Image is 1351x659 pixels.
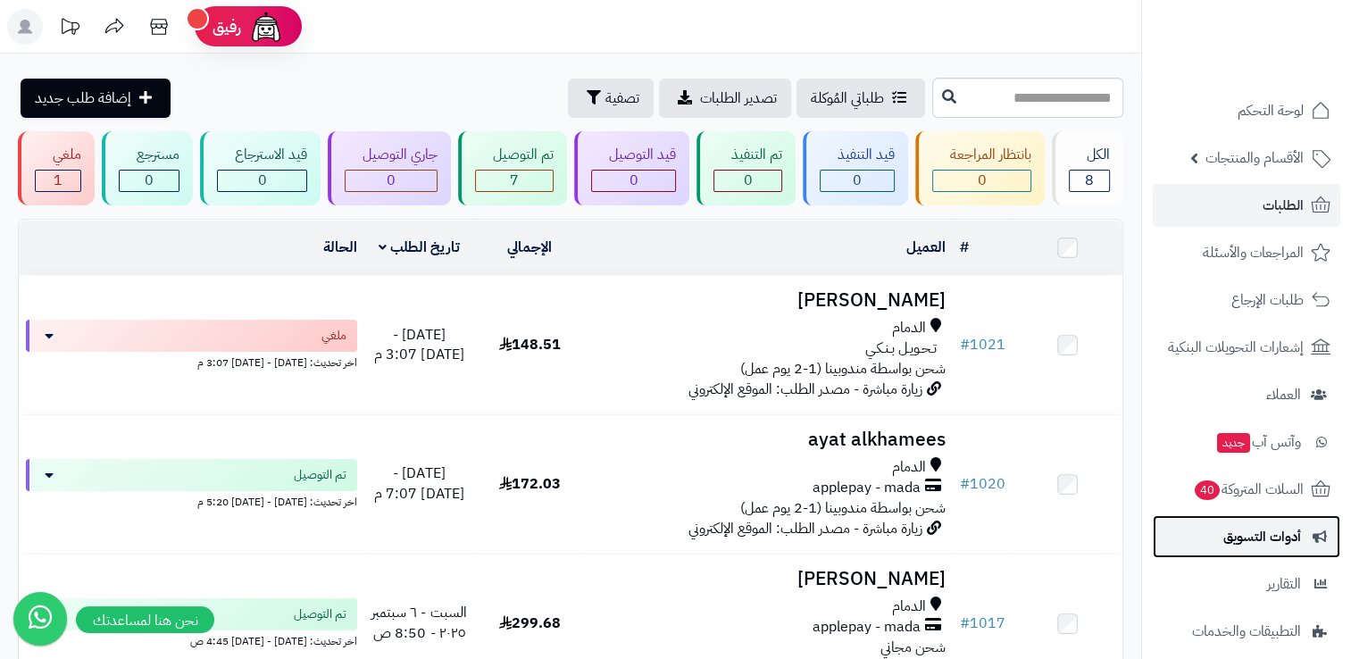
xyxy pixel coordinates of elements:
[476,171,553,191] div: 7
[1153,279,1340,321] a: طلبات الإرجاع
[1168,335,1304,360] span: إشعارات التحويلات البنكية
[499,473,561,495] span: 172.03
[978,170,987,191] span: 0
[592,290,946,311] h3: [PERSON_NAME]
[571,131,693,205] a: قيد التوصيل 0
[821,171,894,191] div: 0
[1193,477,1304,502] span: السلات المتروكة
[119,145,179,165] div: مسترجع
[739,497,945,519] span: شحن بواسطة مندوبينا (1-2 يوم عمل)
[713,145,782,165] div: تم التنفيذ
[1153,563,1340,605] a: التقارير
[1267,571,1301,596] span: التقارير
[1203,240,1304,265] span: المراجعات والأسئلة
[374,324,463,366] span: [DATE] - [DATE] 3:07 م
[258,170,267,191] span: 0
[592,569,946,589] h3: [PERSON_NAME]
[374,463,463,505] span: [DATE] - [DATE] 7:07 م
[933,171,1030,191] div: 0
[294,466,346,484] span: تم التوصيل
[36,171,80,191] div: 1
[1153,515,1340,558] a: أدوات التسويق
[1048,131,1127,205] a: الكل8
[592,171,675,191] div: 0
[1153,184,1340,227] a: الطلبات
[499,334,561,355] span: 148.51
[213,16,241,38] span: رفيق
[1215,430,1301,455] span: وآتس آب
[688,518,922,539] span: زيارة مباشرة - مصدر الطلب: الموقع الإلكتروني
[323,237,357,258] a: الحالة
[475,145,554,165] div: تم التوصيل
[1263,193,1304,218] span: الطلبات
[568,79,654,118] button: تصفية
[959,237,968,258] a: #
[1205,146,1304,171] span: الأقسام والمنتجات
[35,88,131,109] span: إضافة طلب جديد
[592,430,946,450] h3: ayat alkhamees
[912,131,1048,205] a: بانتظار المراجعة 0
[812,617,920,638] span: applepay - mada
[387,170,396,191] span: 0
[35,145,81,165] div: ملغي
[14,131,98,205] a: ملغي 1
[864,338,936,359] span: تـحـويـل بـنـكـي
[630,170,638,191] span: 0
[959,613,1005,634] a: #1017
[799,131,912,205] a: قيد التنفيذ 0
[1192,619,1301,644] span: التطبيقات والخدمات
[959,473,1005,495] a: #1020
[1153,610,1340,653] a: التطبيقات والخدمات
[21,79,171,118] a: إضافة طلب جديد
[820,145,895,165] div: قيد التنفيذ
[688,379,922,400] span: زيارة مباشرة - مصدر الطلب: الموقع الإلكتروني
[54,170,63,191] span: 1
[26,352,357,371] div: اخر تحديث: [DATE] - [DATE] 3:07 م
[248,9,284,45] img: ai-face.png
[196,131,324,205] a: قيد الاسترجاع 0
[932,145,1031,165] div: بانتظار المراجعة
[120,171,179,191] div: 0
[1153,373,1340,416] a: العملاء
[812,478,920,498] span: applepay - mada
[853,170,862,191] span: 0
[218,171,306,191] div: 0
[98,131,196,205] a: مسترجع 0
[659,79,791,118] a: تصدير الطلبات
[510,170,519,191] span: 7
[345,145,438,165] div: جاري التوصيل
[959,334,969,355] span: #
[811,88,884,109] span: طلباتي المُوكلة
[1266,382,1301,407] span: العملاء
[1153,326,1340,369] a: إشعارات التحويلات البنكية
[26,491,357,510] div: اخر تحديث: [DATE] - [DATE] 5:20 م
[217,145,307,165] div: قيد الاسترجاع
[294,605,346,623] span: تم التوصيل
[507,237,552,258] a: الإجمالي
[739,358,945,380] span: شحن بواسطة مندوبينا (1-2 يوم عمل)
[145,170,154,191] span: 0
[1153,89,1340,132] a: لوحة التحكم
[1153,231,1340,274] a: المراجعات والأسئلة
[714,171,781,191] div: 0
[1223,524,1301,549] span: أدوات التسويق
[1231,288,1304,313] span: طلبات الإرجاع
[1217,433,1250,453] span: جديد
[891,596,925,617] span: الدمام
[371,602,466,644] span: السبت - ٦ سبتمبر ٢٠٢٥ - 8:50 ص
[891,457,925,478] span: الدمام
[744,170,753,191] span: 0
[1195,480,1220,500] span: 40
[891,318,925,338] span: الدمام
[880,637,945,658] span: شحن مجاني
[1085,170,1094,191] span: 8
[591,145,676,165] div: قيد التوصيل
[455,131,571,205] a: تم التوصيل 7
[959,613,969,634] span: #
[1069,145,1110,165] div: الكل
[700,88,777,109] span: تصدير الطلبات
[796,79,925,118] a: طلباتي المُوكلة
[26,630,357,649] div: اخر تحديث: [DATE] - [DATE] 4:45 ص
[959,334,1005,355] a: #1021
[605,88,639,109] span: تصفية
